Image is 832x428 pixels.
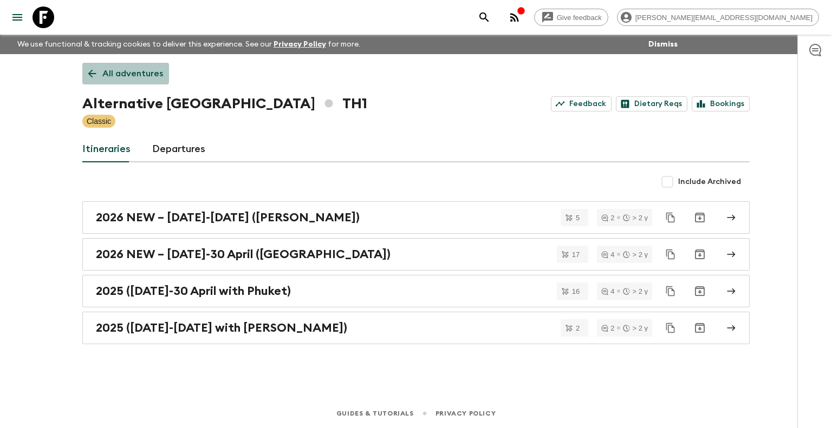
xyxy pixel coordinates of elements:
span: Include Archived [678,176,741,187]
div: 2 [601,325,614,332]
a: Privacy Policy [435,407,496,419]
a: Guides & Tutorials [336,407,414,419]
span: [PERSON_NAME][EMAIL_ADDRESS][DOMAIN_NAME] [629,14,818,22]
button: Dismiss [646,37,680,52]
a: 2026 NEW – [DATE]-[DATE] ([PERSON_NAME]) [82,201,750,234]
a: Itineraries [82,136,131,162]
button: Duplicate [661,318,680,338]
button: Duplicate [661,281,680,301]
h2: 2026 NEW – [DATE]-30 April ([GEOGRAPHIC_DATA]) [96,247,391,261]
button: Archive [689,280,711,302]
a: Give feedback [534,9,608,26]
button: Archive [689,317,711,339]
div: > 2 y [623,214,648,221]
button: Archive [689,243,711,265]
a: 2026 NEW – [DATE]-30 April ([GEOGRAPHIC_DATA]) [82,238,750,271]
button: search adventures [473,6,495,28]
span: 2 [569,325,586,332]
div: 2 [601,214,614,221]
a: Dietary Reqs [616,96,687,111]
a: 2025 ([DATE]-30 April with Phuket) [82,275,750,307]
div: > 2 y [623,325,648,332]
span: Give feedback [551,14,608,22]
h1: Alternative [GEOGRAPHIC_DATA] TH1 [82,93,367,115]
span: 5 [569,214,586,221]
div: [PERSON_NAME][EMAIL_ADDRESS][DOMAIN_NAME] [617,9,819,26]
a: Privacy Policy [274,41,326,48]
a: 2025 ([DATE]-[DATE] with [PERSON_NAME]) [82,312,750,344]
div: > 2 y [623,288,648,295]
p: Classic [87,116,111,127]
a: All adventures [82,63,169,84]
span: 16 [565,288,586,295]
a: Bookings [692,96,750,111]
a: Feedback [551,96,612,111]
button: Duplicate [661,208,680,227]
p: We use functional & tracking cookies to deliver this experience. See our for more. [13,35,365,54]
div: 4 [601,288,614,295]
button: Duplicate [661,245,680,264]
h2: 2025 ([DATE]-30 April with Phuket) [96,284,291,298]
button: Archive [689,207,711,228]
button: menu [6,6,28,28]
p: All adventures [102,67,163,80]
h2: 2026 NEW – [DATE]-[DATE] ([PERSON_NAME]) [96,210,360,225]
div: 4 [601,251,614,258]
span: 17 [565,251,586,258]
a: Departures [152,136,205,162]
div: > 2 y [623,251,648,258]
h2: 2025 ([DATE]-[DATE] with [PERSON_NAME]) [96,321,347,335]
